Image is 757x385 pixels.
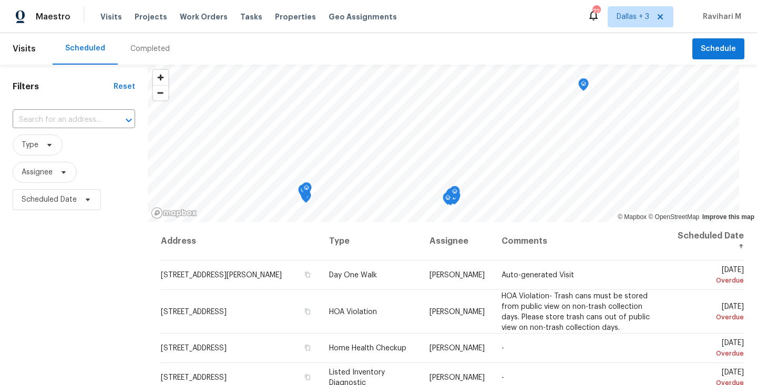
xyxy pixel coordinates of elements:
div: Overdue [677,311,744,322]
span: Day One Walk [329,272,377,279]
div: Completed [130,44,170,54]
span: Type [22,140,38,150]
span: Maestro [36,12,70,22]
span: Zoom out [153,86,168,100]
span: Geo Assignments [329,12,397,22]
span: Home Health Checkup [329,345,406,352]
span: [STREET_ADDRESS][PERSON_NAME] [161,272,282,279]
span: Work Orders [180,12,228,22]
span: Auto-generated Visit [502,272,574,279]
div: Map marker [301,182,312,199]
button: Copy Address [303,372,312,382]
span: Visits [100,12,122,22]
div: Map marker [448,192,459,208]
button: Zoom out [153,85,168,100]
div: Map marker [578,78,589,95]
canvas: Map [148,65,739,222]
div: Map marker [443,192,453,209]
div: Map marker [446,189,456,205]
div: Overdue [677,348,744,359]
a: Mapbox [618,213,647,221]
div: Scheduled [65,43,105,54]
span: Ravihari M [699,12,741,22]
span: [STREET_ADDRESS] [161,308,227,315]
input: Search for an address... [13,112,106,128]
button: Copy Address [303,306,312,316]
span: [DATE] [677,339,744,359]
span: Projects [135,12,167,22]
button: Copy Address [303,270,312,279]
div: Reset [114,81,135,92]
th: Address [160,222,321,261]
div: Map marker [449,186,460,202]
span: [STREET_ADDRESS] [161,374,227,381]
button: Open [121,113,136,128]
span: Dallas + 3 [617,12,649,22]
span: Properties [275,12,316,22]
span: HOA Violation- Trash cans must be stored from public view on non-trash collection days. Please st... [502,292,650,331]
div: Map marker [450,190,461,206]
div: Overdue [677,275,744,286]
span: Visits [13,37,36,60]
span: - [502,345,504,352]
span: Tasks [240,13,262,20]
div: Map marker [448,189,459,205]
button: Schedule [692,38,744,60]
span: Scheduled Date [22,194,77,205]
h1: Filters [13,81,114,92]
span: [PERSON_NAME] [429,272,485,279]
span: - [502,374,504,381]
button: Zoom in [153,70,168,85]
span: [PERSON_NAME] [429,345,485,352]
th: Comments [493,222,668,261]
th: Type [321,222,421,261]
span: [PERSON_NAME] [429,374,485,381]
span: Schedule [701,43,736,56]
th: Assignee [421,222,493,261]
a: Mapbox homepage [151,207,197,219]
div: Map marker [446,188,457,204]
a: OpenStreetMap [648,213,699,221]
span: [STREET_ADDRESS] [161,345,227,352]
div: 72 [592,6,600,17]
button: Copy Address [303,343,312,352]
span: [DATE] [677,266,744,286]
span: [PERSON_NAME] [429,308,485,315]
span: [DATE] [677,303,744,322]
div: Map marker [298,184,309,201]
span: Assignee [22,167,53,178]
th: Scheduled Date ↑ [668,222,744,261]
a: Improve this map [702,213,754,221]
span: HOA Violation [329,308,377,315]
